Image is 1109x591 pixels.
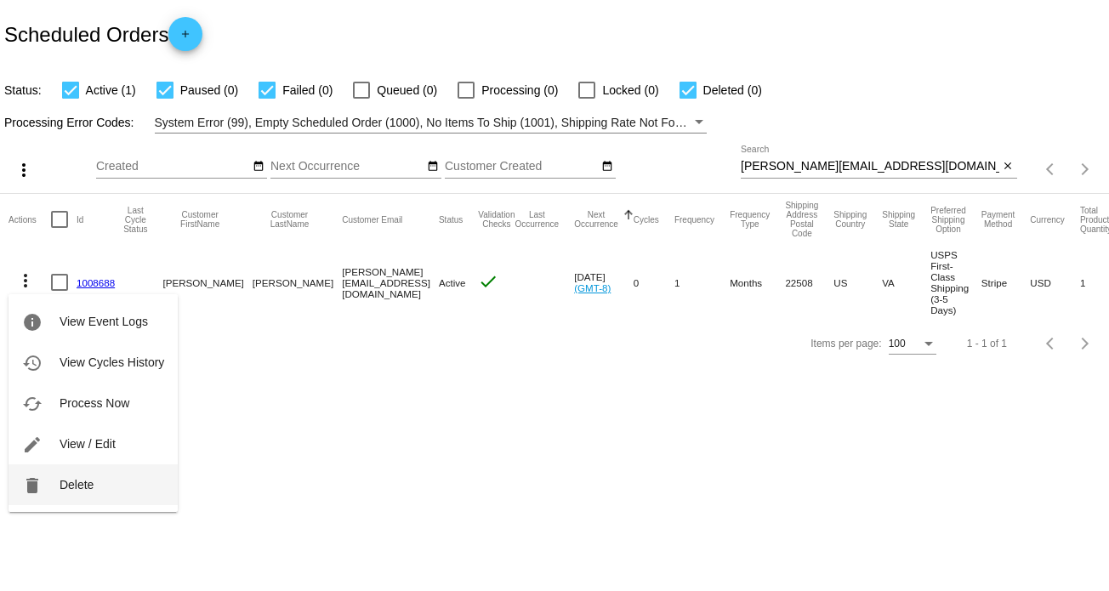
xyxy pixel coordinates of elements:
[22,312,43,332] mat-icon: info
[22,435,43,455] mat-icon: edit
[60,437,116,451] span: View / Edit
[22,353,43,373] mat-icon: history
[60,396,129,410] span: Process Now
[60,355,164,369] span: View Cycles History
[60,478,94,492] span: Delete
[22,394,43,414] mat-icon: cached
[60,315,148,328] span: View Event Logs
[22,475,43,496] mat-icon: delete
